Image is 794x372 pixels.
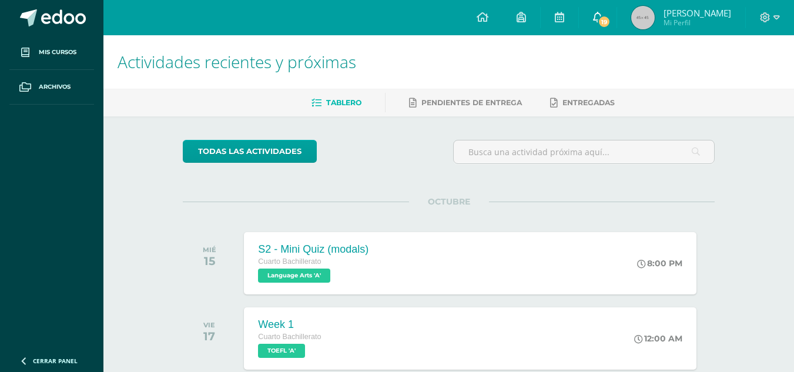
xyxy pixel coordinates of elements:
div: Week 1 [258,319,321,331]
input: Busca una actividad próxima aquí... [454,140,714,163]
span: Actividades recientes y próximas [118,51,356,73]
span: Entregadas [562,98,615,107]
div: 8:00 PM [637,258,682,269]
span: Pendientes de entrega [421,98,522,107]
a: Pendientes de entrega [409,93,522,112]
div: 17 [203,329,215,343]
span: Tablero [326,98,361,107]
img: 45x45 [631,6,655,29]
span: [PERSON_NAME] [664,7,731,19]
a: Entregadas [550,93,615,112]
div: MIÉ [203,246,216,254]
div: S2 - Mini Quiz (modals) [258,243,368,256]
div: 12:00 AM [634,333,682,344]
span: OCTUBRE [409,196,489,207]
span: Cuarto Bachillerato [258,333,321,341]
a: Archivos [9,70,94,105]
div: 15 [203,254,216,268]
a: todas las Actividades [183,140,317,163]
span: 19 [598,15,611,28]
span: Archivos [39,82,71,92]
a: Tablero [311,93,361,112]
span: Language Arts 'A' [258,269,330,283]
div: VIE [203,321,215,329]
span: Mi Perfil [664,18,731,28]
span: TOEFL 'A' [258,344,305,358]
a: Mis cursos [9,35,94,70]
span: Cuarto Bachillerato [258,257,321,266]
span: Cerrar panel [33,357,78,365]
span: Mis cursos [39,48,76,57]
